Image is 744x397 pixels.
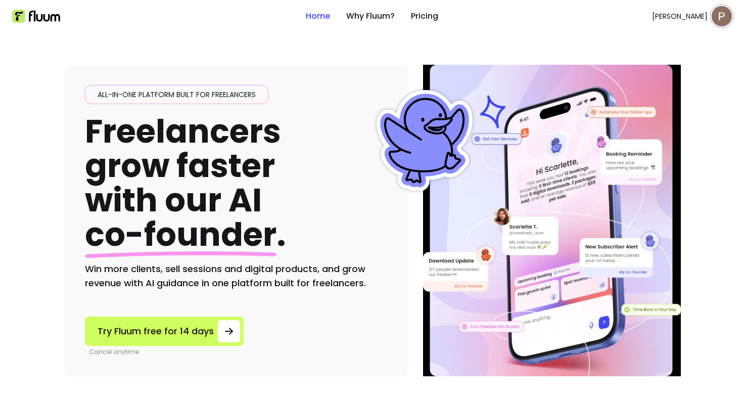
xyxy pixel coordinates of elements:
[85,114,286,252] h1: Freelancers grow faster with our AI .
[411,10,438,22] a: Pricing
[712,6,732,26] img: avatar
[12,10,60,23] img: Fluum Logo
[652,11,708,21] span: [PERSON_NAME]
[85,262,388,290] h2: Win more clients, sell sessions and digital products, and grow revenue with AI guidance in one pl...
[346,10,395,22] a: Why Fluum?
[652,6,732,26] button: avatar[PERSON_NAME]
[94,90,260,100] span: All-in-one platform built for freelancers
[425,65,679,376] img: Illustration of Fluum AI Co-Founder on a smartphone, showing solo business performance insights s...
[306,10,330,22] a: Home
[98,324,214,338] span: Try Fluum free for 14 days
[85,317,244,346] a: Try Fluum free for 14 days
[89,348,244,356] p: Cancel anytime
[85,212,276,257] span: co-founder
[374,90,475,191] img: Fluum Duck sticker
